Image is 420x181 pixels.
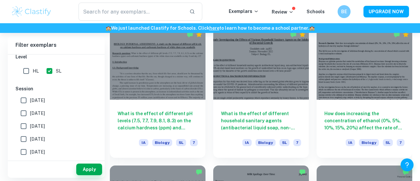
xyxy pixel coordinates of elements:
[290,31,297,38] img: Marked
[187,31,193,38] img: Marked
[33,67,39,75] span: HL
[152,139,172,146] span: Biology
[30,136,45,143] span: [DATE]
[16,53,97,60] h6: Level
[341,8,348,15] h6: BE
[403,169,409,175] img: Marked
[299,31,306,38] div: Premium
[293,139,301,146] span: 7
[30,110,45,117] span: [DATE]
[196,169,202,175] img: Marked
[110,28,205,158] a: What is the effect of different pH levels (7.5, 7.7, 7.9, 8.1, 8.3) on the calcium hardness (ppm)...
[139,139,148,146] span: IA
[403,31,409,38] div: Premium
[79,3,184,21] input: Search for any exemplars...
[176,139,186,146] span: SL
[242,139,252,146] span: IA
[401,158,414,171] button: Help and Feedback
[196,31,202,38] div: Premium
[30,123,45,130] span: [DATE]
[221,110,301,131] h6: What is the effect of different household sanitary agents (antibacterial liquid soap, non-antibac...
[16,85,97,92] h6: Session
[11,5,52,18] img: Clastify logo
[8,36,105,54] h6: Filter exemplars
[1,25,419,32] h6: We just launched Clastify for Schools. Click to learn how to become a school partner.
[383,139,393,146] span: SL
[106,25,111,31] span: 🏫
[30,148,45,156] span: [DATE]
[56,67,61,75] span: SL
[346,139,355,146] span: IA
[317,28,412,158] a: How does increasing the concentration of ethanol (0%, 5%, 10%, 15%, 20%) affect the rate of hydro...
[272,8,294,15] p: Review
[394,31,400,38] img: Marked
[338,5,351,18] button: BE
[213,28,309,158] a: What is the effect of different household sanitary agents (antibacterial liquid soap, non-antibac...
[76,164,102,175] button: Apply
[118,110,198,131] h6: What is the effect of different pH levels (7.5, 7.7, 7.9, 8.1, 8.3) on the calcium hardness (ppm)...
[30,97,45,104] span: [DATE]
[229,8,259,15] p: Exemplars
[363,6,409,17] button: UPGRADE NOW
[279,139,289,146] span: SL
[299,169,306,175] img: Marked
[324,110,404,131] h6: How does increasing the concentration of ethanol (0%, 5%, 10%, 15%, 20%) affect the rate of hydro...
[209,25,219,31] a: here
[309,25,315,31] span: 🏫
[397,139,404,146] span: 7
[256,139,276,146] span: Biology
[190,139,198,146] span: 7
[307,9,325,14] a: Schools
[359,139,379,146] span: Biology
